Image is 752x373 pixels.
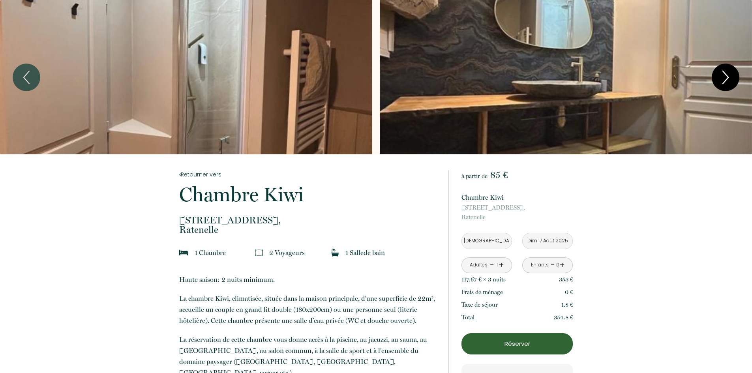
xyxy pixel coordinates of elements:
[712,64,739,91] button: Next
[195,247,226,258] p: 1 Chambre
[302,249,305,257] span: s
[462,233,512,249] input: Arrivée
[490,259,494,271] a: -
[531,261,549,269] div: Enfants
[461,300,498,309] p: Taxe de séjour
[179,185,438,204] p: Chambre Kiwi
[556,261,560,269] div: 0
[179,170,438,179] a: Retourner vers
[560,259,564,271] a: +
[561,300,573,309] p: 1.8 €
[461,275,506,284] p: 117.67 € × 3 nuit
[503,276,506,283] span: s
[523,233,572,249] input: Départ
[461,203,573,222] p: Ratenelle
[551,259,555,271] a: -
[495,261,499,269] div: 1
[499,259,504,271] a: +
[179,293,438,326] p: ​La chambre Kiwi, climatisée, située dans la maison principale, d'une superficie de 22m², accueil...
[461,333,573,354] button: Réserver
[470,261,488,269] div: Adultes
[461,313,474,322] p: Total
[565,287,573,297] p: 0 €
[461,172,488,180] span: à partir de
[490,169,508,180] span: 85 €
[269,247,305,258] p: 2 Voyageur
[179,216,438,225] span: [STREET_ADDRESS],
[461,203,573,212] span: [STREET_ADDRESS],
[179,274,438,285] p: Haute saison: 2 nuits minimum.
[255,249,263,257] img: guests
[559,275,573,284] p: 353 €
[461,287,503,297] p: Frais de ménage
[554,313,573,322] p: 354.8 €
[13,64,40,91] button: Previous
[464,339,570,349] p: Réserver
[461,192,573,203] p: Chambre Kiwi
[179,216,438,234] p: Ratenelle
[345,247,385,258] p: 1 Salle de bain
